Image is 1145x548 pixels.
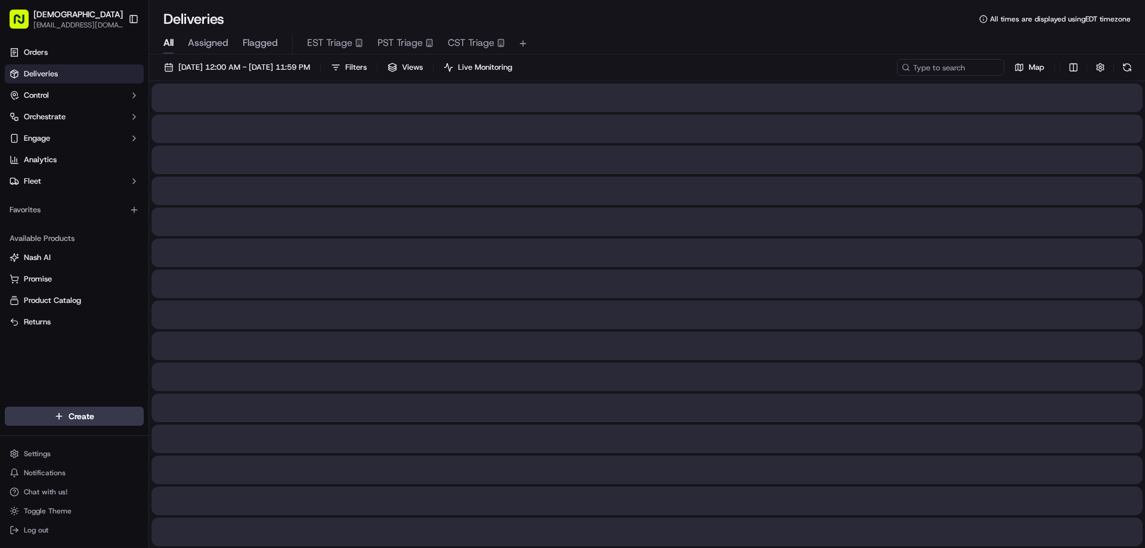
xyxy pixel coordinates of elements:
[188,36,228,50] span: Assigned
[5,522,144,538] button: Log out
[990,14,1131,24] span: All times are displayed using EDT timezone
[5,43,144,62] a: Orders
[24,112,66,122] span: Orchestrate
[5,5,123,33] button: [DEMOGRAPHIC_DATA][EMAIL_ADDRESS][DOMAIN_NAME]
[5,465,144,481] button: Notifications
[438,59,518,76] button: Live Monitoring
[10,317,139,327] a: Returns
[5,150,144,169] a: Analytics
[897,59,1004,76] input: Type to search
[33,8,123,20] button: [DEMOGRAPHIC_DATA]
[178,62,310,73] span: [DATE] 12:00 AM - [DATE] 11:59 PM
[345,62,367,73] span: Filters
[1009,59,1050,76] button: Map
[163,36,174,50] span: All
[5,312,144,332] button: Returns
[24,449,51,459] span: Settings
[10,252,139,263] a: Nash AI
[402,62,423,73] span: Views
[5,248,144,267] button: Nash AI
[307,36,352,50] span: EST Triage
[24,252,51,263] span: Nash AI
[24,468,66,478] span: Notifications
[448,36,494,50] span: CST Triage
[24,295,81,306] span: Product Catalog
[5,129,144,148] button: Engage
[5,107,144,126] button: Orchestrate
[33,20,123,30] button: [EMAIL_ADDRESS][DOMAIN_NAME]
[24,487,67,497] span: Chat with us!
[24,47,48,58] span: Orders
[24,176,41,187] span: Fleet
[1119,59,1135,76] button: Refresh
[10,295,139,306] a: Product Catalog
[24,154,57,165] span: Analytics
[24,69,58,79] span: Deliveries
[5,270,144,289] button: Promise
[458,62,512,73] span: Live Monitoring
[5,172,144,191] button: Fleet
[5,64,144,83] a: Deliveries
[24,506,72,516] span: Toggle Theme
[24,90,49,101] span: Control
[5,200,144,219] div: Favorites
[24,274,52,284] span: Promise
[5,503,144,519] button: Toggle Theme
[159,59,315,76] button: [DATE] 12:00 AM - [DATE] 11:59 PM
[5,229,144,248] div: Available Products
[5,291,144,310] button: Product Catalog
[24,133,50,144] span: Engage
[24,525,48,535] span: Log out
[5,407,144,426] button: Create
[10,274,139,284] a: Promise
[24,317,51,327] span: Returns
[5,445,144,462] button: Settings
[69,410,94,422] span: Create
[5,86,144,105] button: Control
[163,10,224,29] h1: Deliveries
[326,59,372,76] button: Filters
[243,36,278,50] span: Flagged
[5,484,144,500] button: Chat with us!
[382,59,428,76] button: Views
[1029,62,1044,73] span: Map
[377,36,423,50] span: PST Triage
